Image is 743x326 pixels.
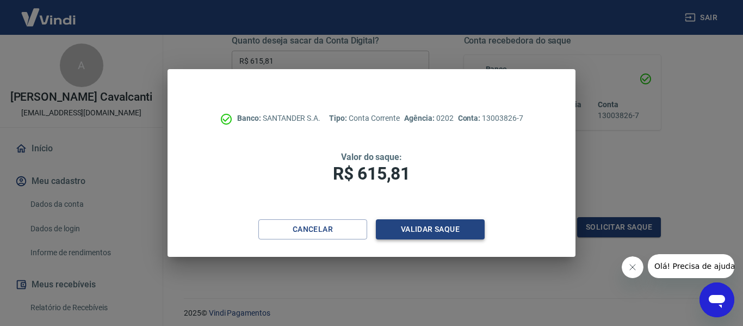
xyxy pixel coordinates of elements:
p: SANTANDER S.A. [237,113,320,124]
p: 13003826-7 [458,113,523,124]
button: Validar saque [376,219,485,239]
span: Conta: [458,114,482,122]
iframe: Botão para abrir a janela de mensagens [699,282,734,317]
span: Olá! Precisa de ajuda? [7,8,91,16]
span: Banco: [237,114,263,122]
p: 0202 [404,113,453,124]
button: Cancelar [258,219,367,239]
span: R$ 615,81 [333,163,410,184]
span: Valor do saque: [341,152,402,162]
iframe: Mensagem da empresa [648,254,734,278]
iframe: Fechar mensagem [622,256,643,278]
span: Agência: [404,114,436,122]
span: Tipo: [329,114,349,122]
p: Conta Corrente [329,113,400,124]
